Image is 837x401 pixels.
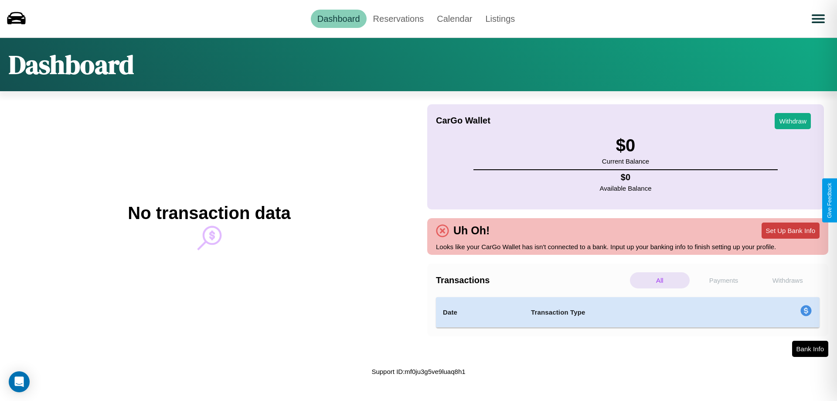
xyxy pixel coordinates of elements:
a: Reservations [367,10,431,28]
div: Give Feedback [827,183,833,218]
p: Looks like your CarGo Wallet has isn't connected to a bank. Input up your banking info to finish ... [436,241,820,253]
h4: CarGo Wallet [436,116,490,126]
p: Available Balance [600,182,652,194]
p: Withdraws [758,272,817,288]
a: Listings [479,10,521,28]
div: Open Intercom Messenger [9,371,30,392]
p: Payments [694,272,754,288]
h1: Dashboard [9,47,134,82]
h4: Transactions [436,275,628,285]
h4: $ 0 [600,172,652,182]
p: All [630,272,690,288]
a: Calendar [430,10,479,28]
h4: Date [443,307,517,318]
table: simple table [436,297,820,328]
p: Support ID: mf0ju3g5ve9luaq8h1 [371,366,465,377]
h3: $ 0 [602,136,649,155]
h4: Uh Oh! [449,224,494,237]
p: Current Balance [602,155,649,167]
button: Withdraw [775,113,811,129]
button: Open menu [806,7,830,31]
a: Dashboard [311,10,367,28]
h4: Transaction Type [531,307,729,318]
button: Bank Info [792,341,828,357]
button: Set Up Bank Info [762,223,820,239]
h2: No transaction data [128,203,290,223]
